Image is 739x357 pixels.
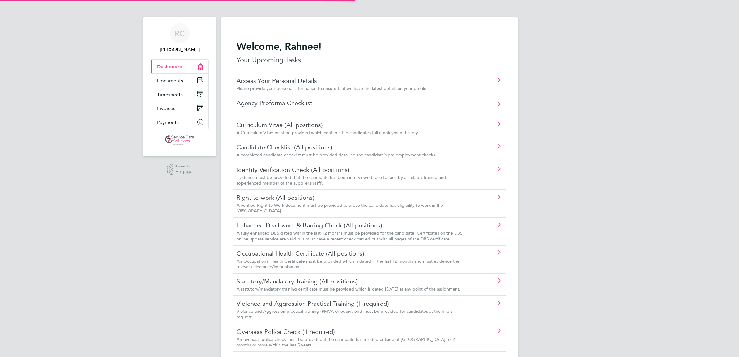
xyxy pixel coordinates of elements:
[157,78,183,83] span: Documents
[237,230,463,241] span: A fully enhanced DBS dated within the last 12 months must be provided for the candidate. Certific...
[237,221,468,229] a: Enhanced Disclosure & Barring Check (All positions)
[151,101,208,115] a: Invoices
[237,55,502,65] p: Your Upcoming Tasks
[237,328,468,336] a: Overseas Police Check (If required)
[175,164,193,169] span: Powered by
[175,29,185,37] span: RC
[151,46,209,53] span: Rahnee Coombs
[157,91,183,97] span: Timesheets
[237,77,468,85] a: Access Your Personal Details
[237,130,419,135] span: A Curriculum Vitae must be provided which confirms the candidates full employment history.
[237,86,428,91] span: Please provide your personal information to ensure that we have the latest details on your profile.
[237,193,468,202] a: Right to work (All positions)
[237,300,468,308] a: Violence and Aggression Practical Training (If required)
[157,105,175,111] span: Invoices
[237,308,453,320] span: Violence and Aggression practical training (PMVA or equivalent) must be provided for candidates a...
[151,23,209,53] a: RC[PERSON_NAME]
[237,337,456,348] span: An overseas police check must be provided if the candidate has resided outside of [GEOGRAPHIC_DAT...
[143,17,216,156] nav: Main navigation
[151,87,208,101] a: Timesheets
[237,152,436,158] span: A completed candidate checklist must be provided detailing the candidate’s pre-employment checks.
[237,249,468,257] a: Occupational Health Certificate (All positions)
[237,143,468,151] a: Candidate Checklist (All positions)
[157,119,179,125] span: Payments
[237,286,460,292] span: A statutory/mandatory training certificate must be provided which is dated [DATE] at any point of...
[237,175,446,186] span: Evidence must be provided that the candidate has been interviewed face-to-face by a suitably trai...
[237,277,468,285] a: Statutory/Mandatory Training (All positions)
[237,40,502,53] h2: Welcome, Rahnee!
[237,202,443,214] span: A verified Right to Work document must be provided to prove the candidate has eligibility to work...
[151,135,209,145] a: Go to home page
[151,60,208,73] a: Dashboard
[237,258,459,270] span: An Occupational Health Certificate must be provided which is dated in the last 12 months and must...
[151,115,208,129] a: Payments
[237,166,468,174] a: Identity Verification Check (All positions)
[237,121,468,129] a: Curriculum Vitae (All positions)
[167,164,193,176] a: Powered byEngage
[165,135,194,145] img: servicecare-logo-retina.png
[151,74,208,87] a: Documents
[175,169,193,174] span: Engage
[237,99,468,107] a: Agency Proforma Checklist
[157,64,182,70] span: Dashboard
